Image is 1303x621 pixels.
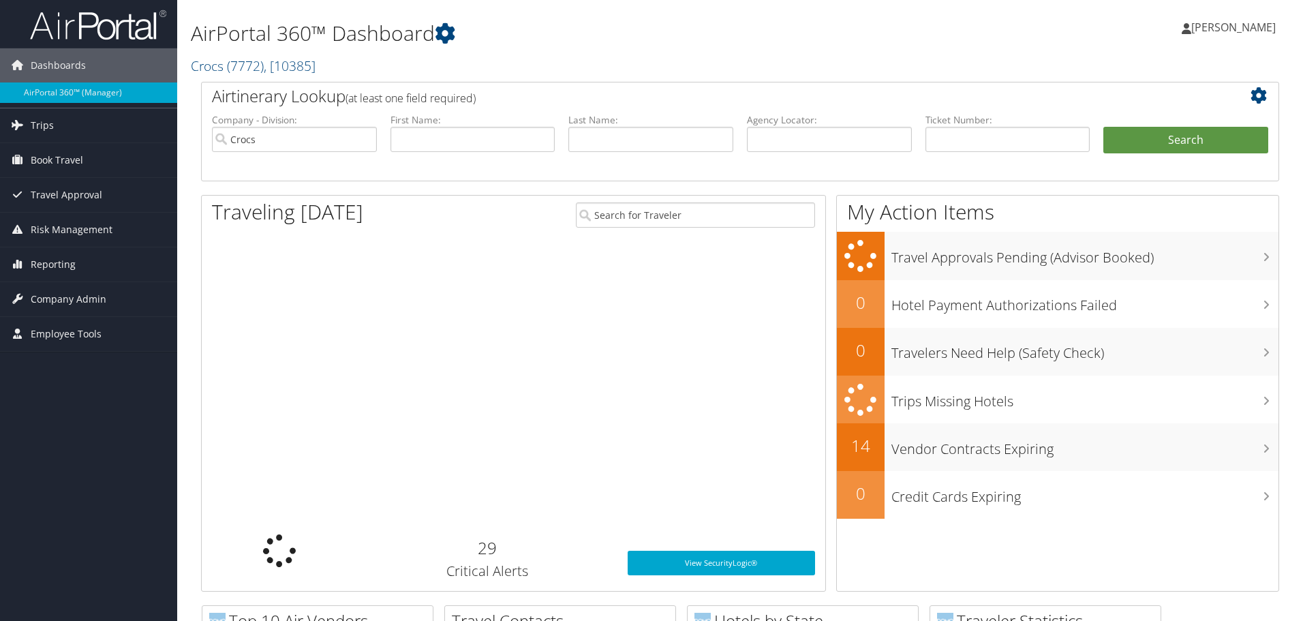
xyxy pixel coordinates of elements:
[837,232,1278,280] a: Travel Approvals Pending (Advisor Booked)
[212,113,377,127] label: Company - Division:
[346,91,476,106] span: (at least one field required)
[891,337,1278,363] h3: Travelers Need Help (Safety Check)
[31,143,83,177] span: Book Travel
[31,108,54,142] span: Trips
[191,57,316,75] a: Crocs
[837,376,1278,424] a: Trips Missing Hotels
[31,282,106,316] span: Company Admin
[264,57,316,75] span: , [ 10385 ]
[837,280,1278,328] a: 0Hotel Payment Authorizations Failed
[1191,20,1276,35] span: [PERSON_NAME]
[368,536,607,560] h2: 29
[212,198,363,226] h1: Traveling [DATE]
[837,291,885,314] h2: 0
[1103,127,1268,154] button: Search
[31,48,86,82] span: Dashboards
[227,57,264,75] span: ( 7772 )
[212,85,1178,108] h2: Airtinerary Lookup
[837,482,885,505] h2: 0
[837,328,1278,376] a: 0Travelers Need Help (Safety Check)
[891,433,1278,459] h3: Vendor Contracts Expiring
[837,339,885,362] h2: 0
[628,551,815,575] a: View SecurityLogic®
[30,9,166,41] img: airportal-logo.png
[31,213,112,247] span: Risk Management
[368,562,607,581] h3: Critical Alerts
[31,178,102,212] span: Travel Approval
[576,202,815,228] input: Search for Traveler
[891,385,1278,411] h3: Trips Missing Hotels
[891,241,1278,267] h3: Travel Approvals Pending (Advisor Booked)
[568,113,733,127] label: Last Name:
[1182,7,1289,48] a: [PERSON_NAME]
[31,247,76,282] span: Reporting
[837,471,1278,519] a: 0Credit Cards Expiring
[191,19,923,48] h1: AirPortal 360™ Dashboard
[925,113,1090,127] label: Ticket Number:
[837,423,1278,471] a: 14Vendor Contracts Expiring
[837,434,885,457] h2: 14
[747,113,912,127] label: Agency Locator:
[891,289,1278,315] h3: Hotel Payment Authorizations Failed
[891,481,1278,506] h3: Credit Cards Expiring
[837,198,1278,226] h1: My Action Items
[31,317,102,351] span: Employee Tools
[390,113,555,127] label: First Name:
